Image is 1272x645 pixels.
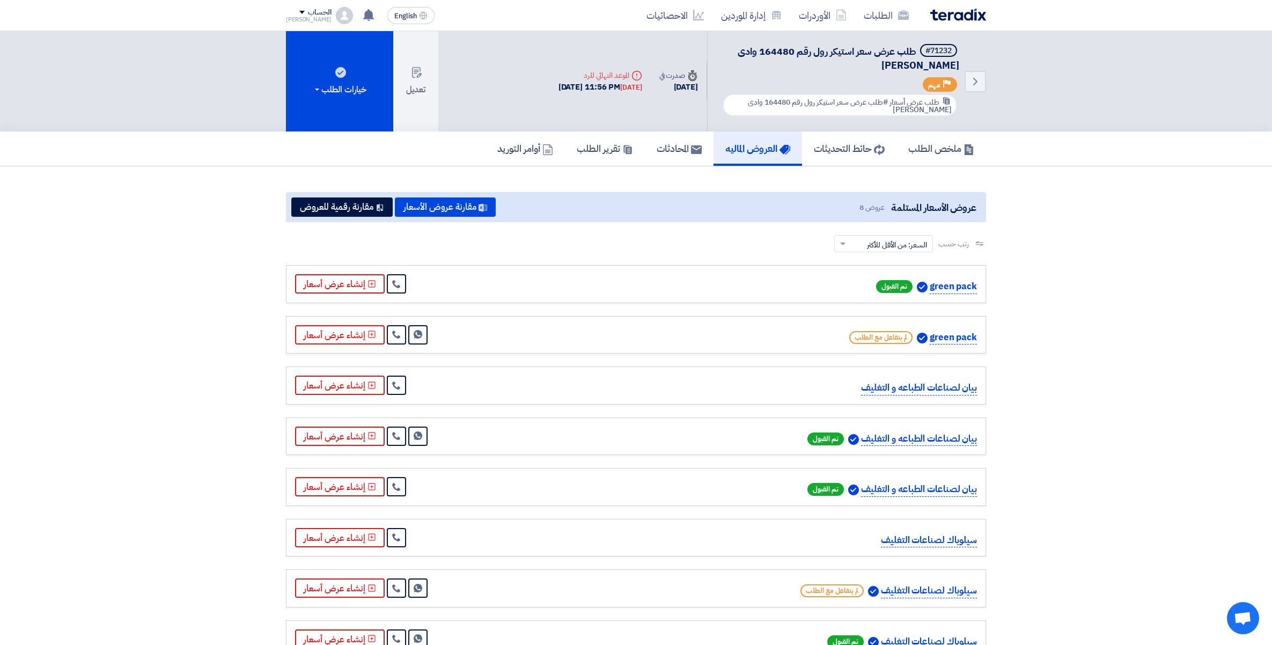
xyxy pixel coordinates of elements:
p: سيلوباك لصناعات التغليف [881,584,977,598]
img: Verified Account [868,586,879,597]
button: English [387,7,435,24]
span: السعر: من الأقل للأكثر [867,239,927,251]
img: Verified Account [917,333,928,343]
button: إنشاء عرض أسعار [295,528,385,547]
button: إنشاء عرض أسعار [295,427,385,446]
span: عروض 8 [859,202,884,213]
p: بيان لصناعات الطباعه و التغليف [861,432,977,446]
div: [DATE] 11:56 PM [558,81,642,93]
a: المحادثات [645,131,714,166]
span: لم يتفاعل مع الطلب [849,331,913,344]
button: إنشاء عرض أسعار [295,578,385,598]
a: ملخص الطلب [896,131,986,166]
span: عروض الأسعار المستلمة [891,200,976,215]
button: مقارنة عروض الأسعار [395,197,496,217]
a: أوامر التوريد [486,131,565,166]
p: green pack [930,331,977,345]
button: تعديل [393,31,438,131]
button: إنشاء عرض أسعار [295,274,385,294]
button: إنشاء عرض أسعار [295,477,385,496]
h5: طلب عرض سعر استيكر رول رقم 164480 وادى فود السادات [720,44,959,72]
button: إنشاء عرض أسعار [295,376,385,395]
a: تقرير الطلب [565,131,645,166]
div: الحساب [308,8,331,17]
span: طلب عرض أسعار [889,97,939,108]
div: الموعد النهائي للرد [558,70,642,81]
p: green pack [930,280,977,294]
div: #71232 [925,47,952,55]
p: بيان لصناعات الطباعه و التغليف [861,482,977,497]
img: Verified Account [848,434,859,445]
h5: تقرير الطلب [577,142,633,155]
h5: حائط التحديثات [814,142,885,155]
div: صدرت في [659,70,698,81]
a: العروض الماليه [714,131,802,166]
button: إنشاء عرض أسعار [295,325,385,345]
span: لم يتفاعل مع الطلب [800,584,864,597]
button: خيارات الطلب [286,31,393,131]
p: بيان لصناعات الطباعه و التغليف [861,381,977,395]
p: سيلوباك لصناعات التغليف [881,533,977,548]
div: [DATE] [620,82,642,93]
a: الأوردرات [790,3,855,28]
span: تم القبول [807,433,844,445]
div: خيارات الطلب [313,83,366,96]
span: English [394,12,417,20]
img: Verified Account [848,485,859,495]
img: profile_test.png [336,7,353,24]
button: مقارنة رقمية للعروض [291,197,393,217]
a: Open chat [1227,602,1259,634]
a: الطلبات [855,3,917,28]
span: تم القبول [807,483,844,496]
span: تم القبول [876,280,913,293]
div: [PERSON_NAME] [286,17,332,23]
a: الاحصائيات [638,3,712,28]
span: طلب عرض سعر استيكر رول رقم 164480 وادى [PERSON_NAME] [738,44,959,72]
img: Verified Account [917,282,928,292]
h5: ملخص الطلب [908,142,974,155]
span: مهم [928,80,940,90]
span: #طلب عرض سعر استيكر رول رقم 164480 وادى [PERSON_NAME] [748,97,952,115]
div: [DATE] [659,81,698,93]
h5: المحادثات [657,142,702,155]
img: Teradix logo [930,9,986,21]
h5: العروض الماليه [725,142,790,155]
h5: أوامر التوريد [497,142,553,155]
span: رتب حسب [938,238,969,250]
a: حائط التحديثات [802,131,896,166]
a: إدارة الموردين [712,3,790,28]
